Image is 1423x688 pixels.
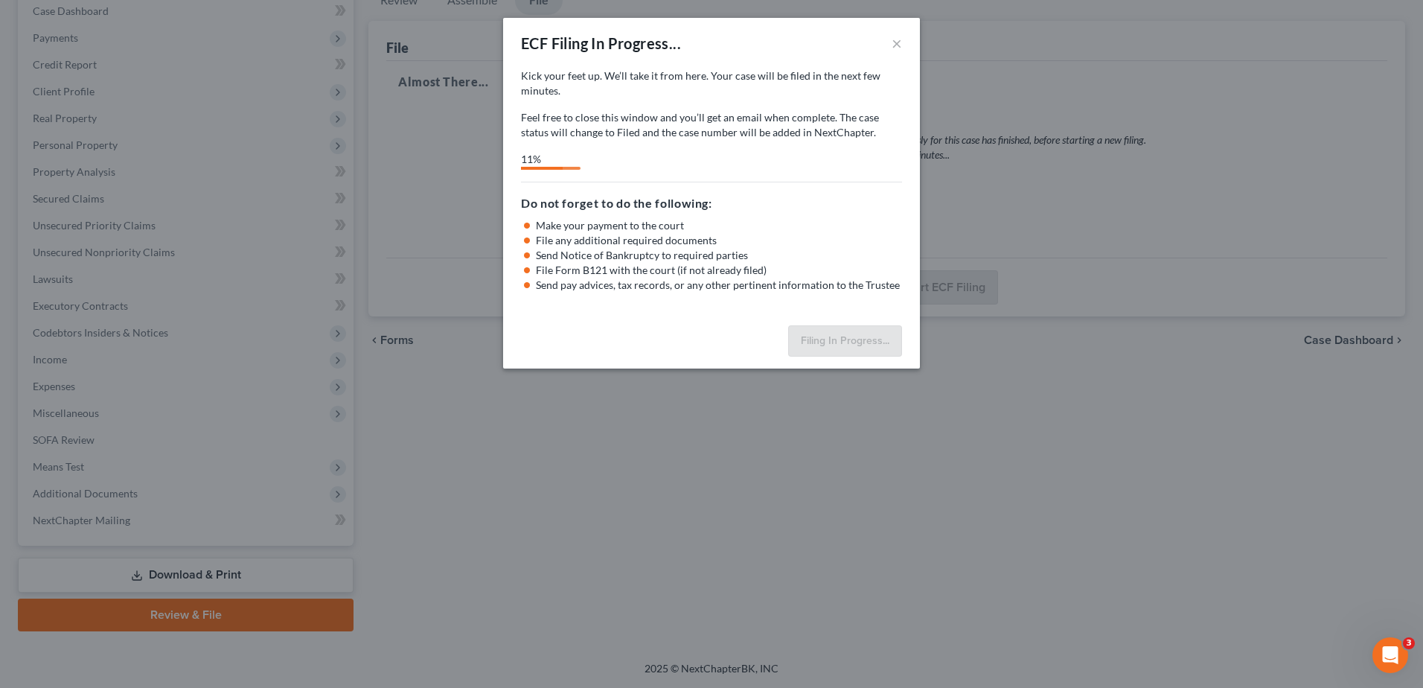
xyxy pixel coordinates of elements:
[521,152,563,167] div: 11%
[521,194,902,212] h5: Do not forget to do the following:
[521,33,681,54] div: ECF Filing In Progress...
[536,263,902,278] li: File Form B121 with the court (if not already filed)
[521,110,902,140] p: Feel free to close this window and you’ll get an email when complete. The case status will change...
[536,248,902,263] li: Send Notice of Bankruptcy to required parties
[521,69,902,98] p: Kick your feet up. We’ll take it from here. Your case will be filed in the next few minutes.
[536,233,902,248] li: File any additional required documents
[1372,637,1408,673] iframe: Intercom live chat
[536,218,902,233] li: Make your payment to the court
[788,325,902,357] button: Filing In Progress...
[892,34,902,52] button: ×
[1403,637,1415,649] span: 3
[536,278,902,293] li: Send pay advices, tax records, or any other pertinent information to the Trustee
